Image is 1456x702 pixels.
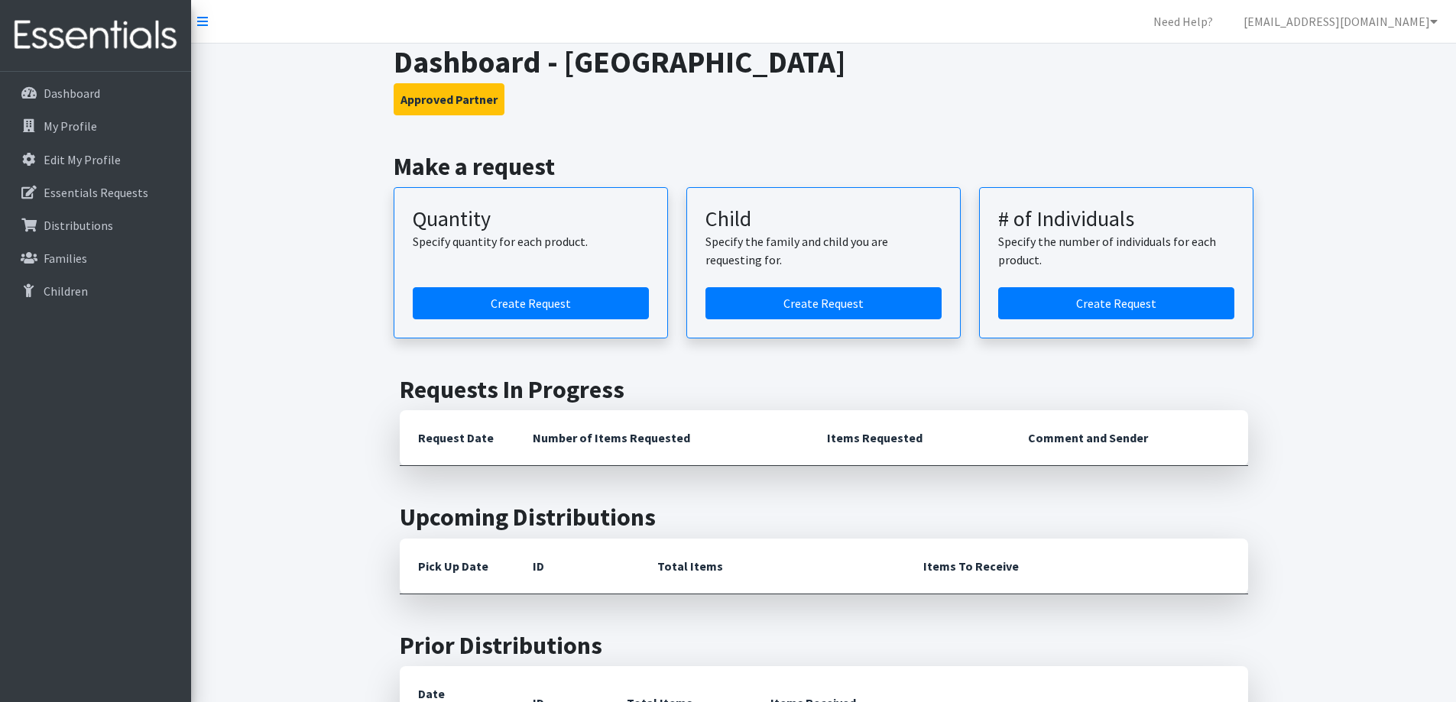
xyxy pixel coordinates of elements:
[6,276,185,306] a: Children
[413,232,649,251] p: Specify quantity for each product.
[998,232,1234,269] p: Specify the number of individuals for each product.
[6,210,185,241] a: Distributions
[998,206,1234,232] h3: # of Individuals
[6,111,185,141] a: My Profile
[514,410,809,466] th: Number of Items Requested
[400,539,514,594] th: Pick Up Date
[413,287,649,319] a: Create a request by quantity
[394,83,504,115] button: Approved Partner
[413,206,649,232] h3: Quantity
[44,218,113,233] p: Distributions
[44,185,148,200] p: Essentials Requests
[639,539,905,594] th: Total Items
[705,206,942,232] h3: Child
[400,503,1248,532] h2: Upcoming Distributions
[705,232,942,269] p: Specify the family and child you are requesting for.
[809,410,1010,466] th: Items Requested
[998,287,1234,319] a: Create a request by number of individuals
[905,539,1248,594] th: Items To Receive
[514,539,639,594] th: ID
[1141,6,1225,37] a: Need Help?
[44,152,121,167] p: Edit My Profile
[705,287,942,319] a: Create a request for a child or family
[44,283,88,299] p: Children
[400,631,1248,660] h2: Prior Distributions
[1231,6,1450,37] a: [EMAIL_ADDRESS][DOMAIN_NAME]
[6,78,185,108] a: Dashboard
[6,243,185,273] a: Families
[44,251,87,266] p: Families
[44,86,100,101] p: Dashboard
[400,410,514,466] th: Request Date
[6,177,185,208] a: Essentials Requests
[44,118,97,134] p: My Profile
[6,10,185,61] img: HumanEssentials
[6,144,185,175] a: Edit My Profile
[394,152,1253,181] h2: Make a request
[400,375,1248,404] h2: Requests In Progress
[1010,410,1247,466] th: Comment and Sender
[394,44,1253,80] h1: Dashboard - [GEOGRAPHIC_DATA]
